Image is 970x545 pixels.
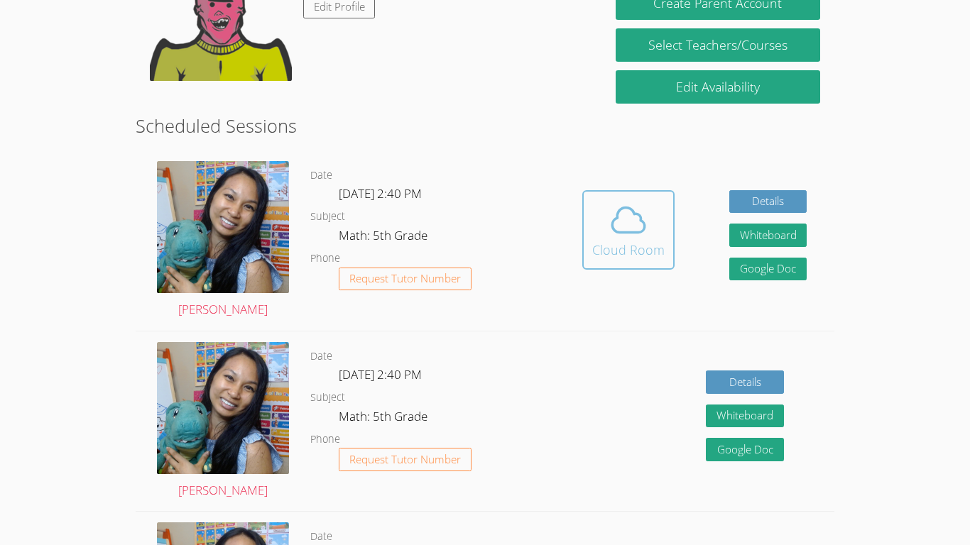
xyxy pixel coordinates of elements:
dt: Phone [310,431,340,448]
a: Edit Availability [616,70,820,104]
a: [PERSON_NAME] [157,161,289,320]
dd: Math: 5th Grade [339,226,430,250]
span: Request Tutor Number [349,273,461,284]
a: Select Teachers/Courses [616,28,820,62]
img: Untitled%20design%20(19).png [157,161,289,293]
dd: Math: 5th Grade [339,407,430,431]
button: Cloud Room [582,190,675,270]
div: Cloud Room [592,240,665,260]
span: Request Tutor Number [349,454,461,465]
a: Google Doc [729,258,807,281]
button: Request Tutor Number [339,268,472,291]
dt: Subject [310,389,345,407]
dt: Subject [310,208,345,226]
dt: Phone [310,250,340,268]
button: Whiteboard [729,224,807,247]
span: [DATE] 2:40 PM [339,185,422,202]
dt: Date [310,167,332,185]
h2: Scheduled Sessions [136,112,834,139]
span: [DATE] 2:40 PM [339,366,422,382]
img: Untitled%20design%20(19).png [157,342,289,474]
button: Request Tutor Number [339,448,472,471]
dt: Date [310,348,332,365]
button: Whiteboard [706,404,784,428]
a: Google Doc [706,438,784,461]
a: Details [729,190,807,214]
a: Details [706,370,784,394]
a: [PERSON_NAME] [157,342,289,501]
